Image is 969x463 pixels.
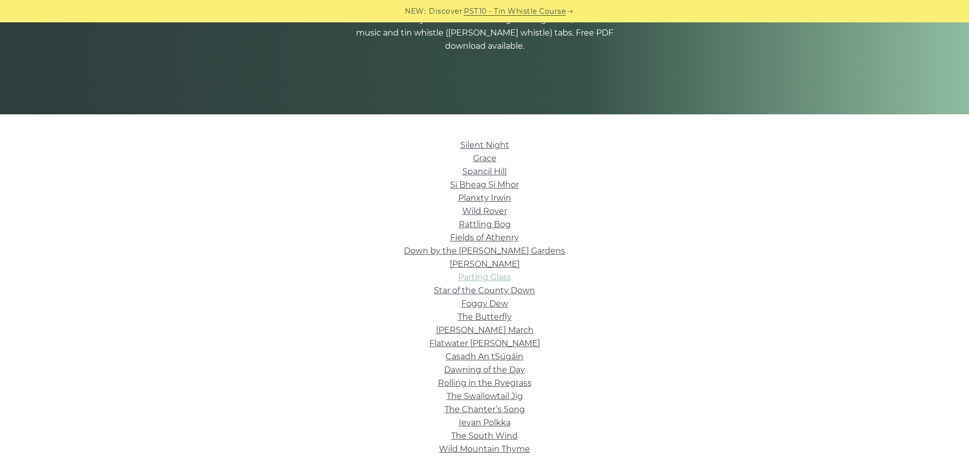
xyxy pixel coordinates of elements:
[405,6,426,17] span: NEW:
[404,246,565,256] a: Down by the [PERSON_NAME] Gardens
[458,272,511,282] a: Parting Glass
[450,259,520,269] a: [PERSON_NAME]
[459,418,511,427] a: Ievan Polkka
[458,312,512,322] a: The Butterfly
[429,338,540,348] a: Flatwater [PERSON_NAME]
[444,365,525,375] a: Dawning of the Day
[450,233,519,242] a: Fields of Athenry
[429,6,462,17] span: Discover
[462,206,507,216] a: Wild Rover
[347,13,622,53] p: A selection of easy Irish tin whistle songs for beginners, with sheet music and tin whistle ([PER...
[451,431,518,441] a: The South Wind
[436,325,534,335] a: [PERSON_NAME] March
[445,405,525,414] a: The Chanter’s Song
[438,378,532,388] a: Rolling in the Ryegrass
[462,167,507,176] a: Spancil Hill
[450,180,519,190] a: Si­ Bheag Si­ Mhor
[473,153,496,163] a: Grace
[458,193,511,203] a: Planxty Irwin
[434,286,535,295] a: Star of the County Down
[459,220,511,229] a: Rattling Bog
[447,391,523,401] a: The Swallowtail Jig
[464,6,566,17] a: PST10 - Tin Whistle Course
[446,352,523,361] a: Casadh An tSúgáin
[461,299,508,308] a: Foggy Dew
[439,444,530,454] a: Wild Mountain Thyme
[460,140,509,150] a: Silent Night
